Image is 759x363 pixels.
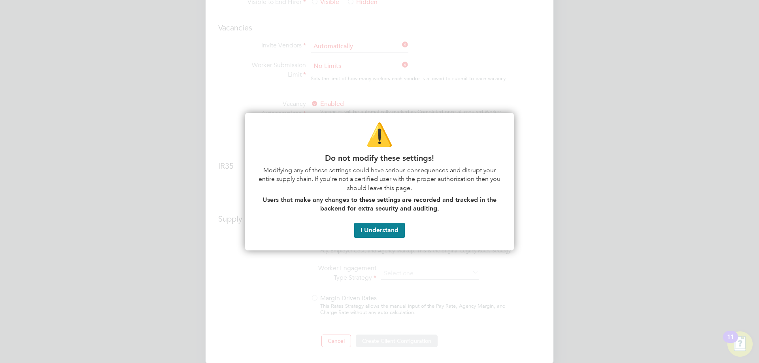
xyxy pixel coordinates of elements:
p: Do not modify these settings! [258,153,501,163]
div: Do not modify these settings! [245,113,514,250]
p: ⚠️ [258,119,501,150]
strong: Users that make any changes to these settings are recorded and tracked in the backend for extra s... [262,196,498,212]
button: I Understand [354,223,405,238]
p: Modifying any of these settings could have serious consequences and disrupt your entire supply ch... [258,166,501,192]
